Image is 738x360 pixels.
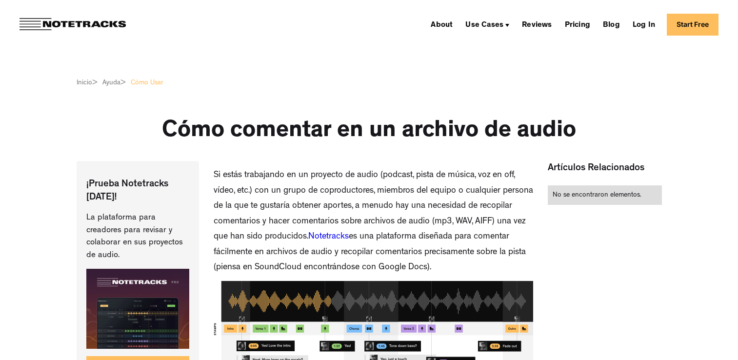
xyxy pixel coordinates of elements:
[214,168,533,276] p: Si estás trabajando en un proyecto de audio (podcast, pista de música, voz en off, vídeo, etc.) c...
[629,17,659,32] a: Log In
[548,161,662,176] h2: Artículos Relacionados
[86,212,189,261] p: La plataforma para creadores para revisar y colaborar en sus proyectos de audio.
[162,117,576,146] h1: Cómo comentar en un archivo de audio
[86,178,189,204] p: ¡Prueba Notetracks [DATE]!
[77,78,92,88] div: Inicio
[92,78,98,88] div: >
[308,233,349,241] a: Notetracks
[131,78,163,88] a: Cómo Usar
[102,78,120,88] div: Ayuda
[77,78,98,88] a: Inicio>
[461,17,513,32] div: Use Cases
[102,78,126,88] a: Ayuda>
[667,14,718,36] a: Start Free
[553,190,657,200] div: No se encontraron elementos.
[120,78,126,88] div: >
[465,21,503,29] div: Use Cases
[518,17,556,32] a: Reviews
[561,17,594,32] a: Pricing
[599,17,624,32] a: Blog
[427,17,457,32] a: About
